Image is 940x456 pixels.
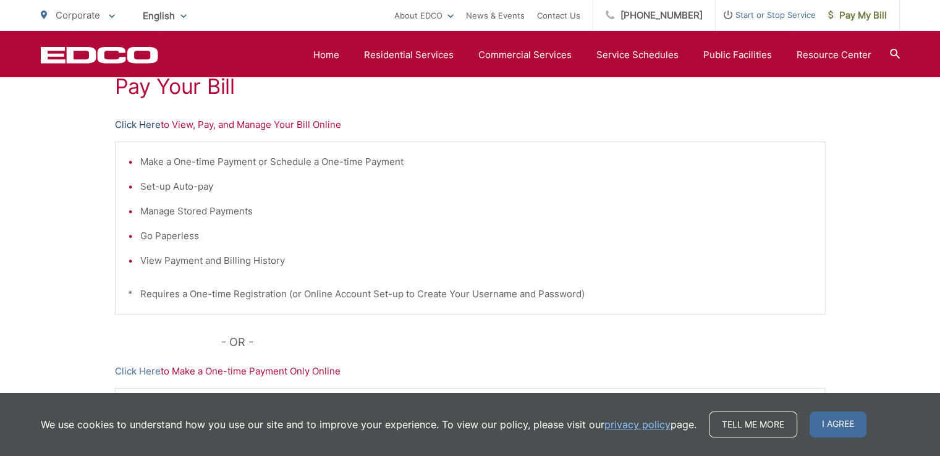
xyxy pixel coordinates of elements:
a: Click Here [115,117,161,132]
a: Service Schedules [596,48,679,62]
a: Residential Services [364,48,454,62]
p: * Requires a One-time Registration (or Online Account Set-up to Create Your Username and Password) [128,287,813,302]
p: to View, Pay, and Manage Your Bill Online [115,117,826,132]
p: to Make a One-time Payment Only Online [115,364,826,379]
a: Home [313,48,339,62]
p: - OR - [221,333,826,352]
h1: Pay Your Bill [115,74,826,99]
a: Tell me more [709,412,797,437]
a: Commercial Services [478,48,572,62]
a: Contact Us [537,8,580,23]
a: About EDCO [394,8,454,23]
span: Pay My Bill [828,8,887,23]
li: Manage Stored Payments [140,204,813,219]
a: EDCD logo. Return to the homepage. [41,46,158,64]
a: Resource Center [797,48,871,62]
span: Corporate [56,9,100,21]
li: Set-up Auto-pay [140,179,813,194]
a: Public Facilities [703,48,772,62]
li: Go Paperless [140,229,813,243]
a: News & Events [466,8,525,23]
li: Make a One-time Payment or Schedule a One-time Payment [140,154,813,169]
a: privacy policy [604,417,671,432]
span: English [133,5,196,27]
p: We use cookies to understand how you use our site and to improve your experience. To view our pol... [41,417,697,432]
li: View Payment and Billing History [140,253,813,268]
span: I agree [810,412,866,437]
a: Click Here [115,364,161,379]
